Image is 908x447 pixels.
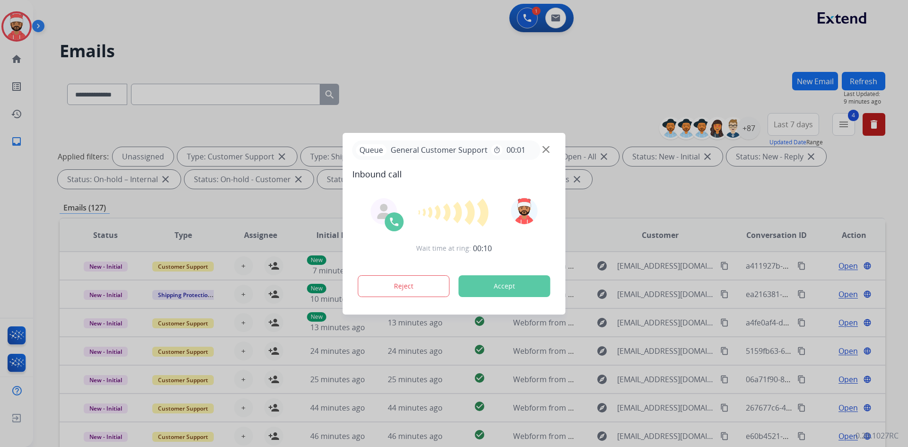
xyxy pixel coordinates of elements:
[356,144,387,156] p: Queue
[416,244,471,253] span: Wait time at ring:
[358,275,450,297] button: Reject
[387,144,491,156] span: General Customer Support
[459,275,550,297] button: Accept
[856,430,899,441] p: 0.20.1027RC
[511,198,537,224] img: avatar
[542,146,550,153] img: close-button
[352,167,556,181] span: Inbound call
[493,146,501,154] mat-icon: timer
[473,243,492,254] span: 00:10
[506,144,525,156] span: 00:01
[376,204,392,219] img: agent-avatar
[389,216,400,228] img: call-icon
